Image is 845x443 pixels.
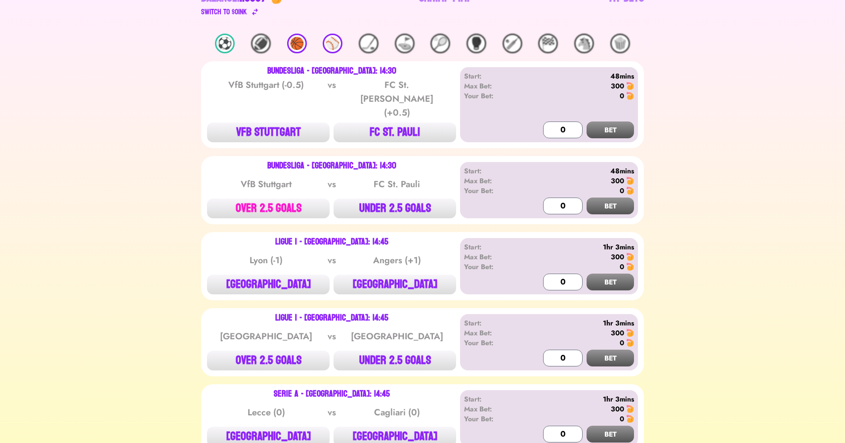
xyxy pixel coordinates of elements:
[216,329,316,343] div: [GEOGRAPHIC_DATA]
[626,415,634,423] img: 🍤
[207,122,330,142] button: VFB STUTTGART
[201,6,247,18] div: Switch to $ OINK
[611,81,624,91] div: 300
[610,34,630,53] div: 🍿
[464,91,521,101] div: Your Bet:
[620,338,624,348] div: 0
[626,187,634,195] img: 🍤
[464,166,521,176] div: Start:
[464,242,521,252] div: Start:
[620,262,624,272] div: 0
[464,328,521,338] div: Max Bet:
[323,34,342,53] div: ⚾️
[464,394,521,404] div: Start:
[216,253,316,267] div: Lyon (-1)
[326,329,338,343] div: vs
[538,34,558,53] div: 🏁
[587,426,634,443] button: BET
[466,34,486,53] div: 🥊
[464,71,521,81] div: Start:
[334,122,456,142] button: FC ST. PAULI
[216,405,316,419] div: Lecce (0)
[574,34,594,53] div: 🐴
[611,404,624,414] div: 300
[215,34,235,53] div: ⚽️
[521,394,634,404] div: 1hr 3mins
[521,242,634,252] div: 1hr 3mins
[359,34,379,53] div: 🏒
[464,252,521,262] div: Max Bet:
[334,351,456,370] button: UNDER 2.5 GOALS
[275,238,388,246] div: Ligue 1 - [GEOGRAPHIC_DATA]: 14:45
[464,186,521,196] div: Your Bet:
[274,390,390,398] div: Serie A - [GEOGRAPHIC_DATA]: 14:45
[207,351,330,370] button: OVER 2.5 GOALS
[587,274,634,290] button: BET
[216,78,316,120] div: VfB Stuttgart (-0.5)
[464,176,521,186] div: Max Bet:
[207,275,330,294] button: [GEOGRAPHIC_DATA]
[464,414,521,424] div: Your Bet:
[326,405,338,419] div: vs
[611,328,624,338] div: 300
[521,166,634,176] div: 48mins
[626,92,634,100] img: 🍤
[216,177,316,191] div: VfB Stuttgart
[464,338,521,348] div: Your Bet:
[620,186,624,196] div: 0
[267,162,396,170] div: Bundesliga - [GEOGRAPHIC_DATA]: 14:30
[326,78,338,120] div: vs
[521,318,634,328] div: 1hr 3mins
[626,329,634,337] img: 🍤
[326,177,338,191] div: vs
[347,78,447,120] div: FC St. [PERSON_NAME] (+0.5)
[620,91,624,101] div: 0
[626,339,634,347] img: 🍤
[626,82,634,90] img: 🍤
[620,414,624,424] div: 0
[347,405,447,419] div: Cagliari (0)
[395,34,415,53] div: ⛳️
[587,198,634,214] button: BET
[287,34,307,53] div: 🏀
[587,121,634,138] button: BET
[207,199,330,218] button: OVER 2.5 GOALS
[611,252,624,262] div: 300
[626,177,634,185] img: 🍤
[464,262,521,272] div: Your Bet:
[430,34,450,53] div: 🎾
[464,404,521,414] div: Max Bet:
[464,318,521,328] div: Start:
[626,253,634,261] img: 🍤
[275,314,388,322] div: Ligue 1 - [GEOGRAPHIC_DATA]: 14:45
[521,71,634,81] div: 48mins
[251,34,271,53] div: 🏈
[326,253,338,267] div: vs
[626,263,634,271] img: 🍤
[347,253,447,267] div: Angers (+1)
[587,350,634,366] button: BET
[347,177,447,191] div: FC St. Pauli
[347,329,447,343] div: [GEOGRAPHIC_DATA]
[464,81,521,91] div: Max Bet:
[611,176,624,186] div: 300
[267,67,396,75] div: Bundesliga - [GEOGRAPHIC_DATA]: 14:30
[626,405,634,413] img: 🍤
[503,34,522,53] div: 🏏
[334,199,456,218] button: UNDER 2.5 GOALS
[334,275,456,294] button: [GEOGRAPHIC_DATA]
